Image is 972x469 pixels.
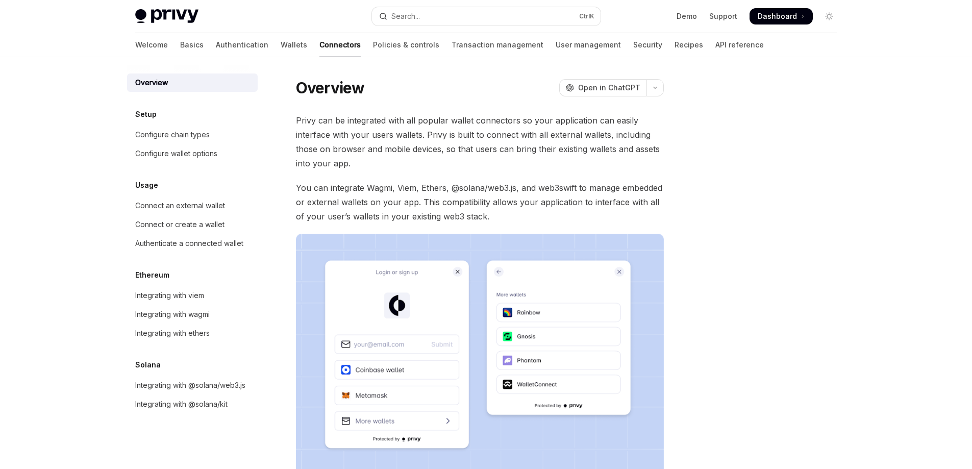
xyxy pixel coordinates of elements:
button: Open search [372,7,601,26]
h1: Overview [296,79,365,97]
h5: Usage [135,179,158,191]
a: Integrating with @solana/web3.js [127,376,258,394]
a: Transaction management [452,33,543,57]
a: Integrating with ethers [127,324,258,342]
a: Configure chain types [127,126,258,144]
div: Configure chain types [135,129,210,141]
h5: Solana [135,359,161,371]
a: Authentication [216,33,268,57]
div: Authenticate a connected wallet [135,237,243,250]
a: Authenticate a connected wallet [127,234,258,253]
a: Connect or create a wallet [127,215,258,234]
a: Connect an external wallet [127,196,258,215]
div: Configure wallet options [135,147,217,160]
div: Overview [135,77,168,89]
a: Demo [677,11,697,21]
h5: Setup [135,108,157,120]
div: Integrating with ethers [135,327,210,339]
div: Integrating with viem [135,289,204,302]
a: Dashboard [750,8,813,24]
a: Integrating with @solana/kit [127,395,258,413]
a: Welcome [135,33,168,57]
a: Basics [180,33,204,57]
a: Security [633,33,662,57]
span: Ctrl K [579,12,594,20]
a: Overview [127,73,258,92]
a: Recipes [675,33,703,57]
button: Toggle dark mode [821,8,837,24]
a: Configure wallet options [127,144,258,163]
span: Dashboard [758,11,797,21]
h5: Ethereum [135,269,169,281]
div: Connect or create a wallet [135,218,225,231]
span: You can integrate Wagmi, Viem, Ethers, @solana/web3.js, and web3swift to manage embedded or exter... [296,181,664,224]
div: Integrating with @solana/web3.js [135,379,245,391]
a: Wallets [281,33,307,57]
img: light logo [135,9,198,23]
a: Integrating with wagmi [127,305,258,324]
a: User management [556,33,621,57]
span: Open in ChatGPT [578,83,640,93]
div: Connect an external wallet [135,200,225,212]
a: Support [709,11,737,21]
div: Integrating with @solana/kit [135,398,228,410]
span: Privy can be integrated with all popular wallet connectors so your application can easily interfa... [296,113,664,170]
a: Policies & controls [373,33,439,57]
div: Search... [391,10,420,22]
a: API reference [715,33,764,57]
div: Integrating with wagmi [135,308,210,320]
a: Integrating with viem [127,286,258,305]
a: Connectors [319,33,361,57]
button: Open in ChatGPT [559,79,646,96]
